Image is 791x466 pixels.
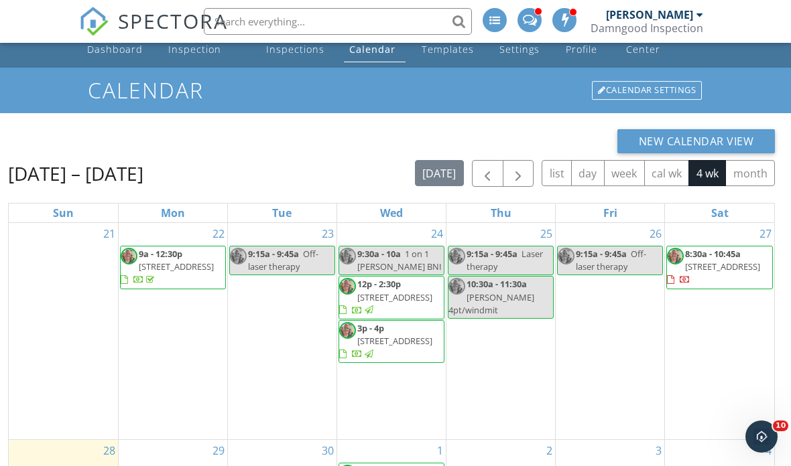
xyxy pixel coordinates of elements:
div: Profile [566,43,597,56]
span: 9a - 12:30p [139,248,182,260]
a: Company Profile [560,24,610,62]
a: Saturday [709,204,731,222]
div: Templates [422,43,474,56]
td: Go to September 26, 2025 [556,223,665,440]
span: 8:30a - 10:45a [685,248,741,260]
img: 9acedd8faef746c98d511973f1159f0a.jpeg [558,248,574,264]
a: 12p - 2:30p [STREET_ADDRESS] [339,278,432,315]
div: Calendar Settings [592,81,702,100]
a: Wednesday [377,204,406,222]
a: Go to October 3, 2025 [653,440,664,461]
a: Settings [494,24,550,62]
a: Go to September 29, 2025 [210,440,227,461]
a: Tuesday [269,204,294,222]
h1: Calendar [88,78,703,102]
a: Go to October 1, 2025 [434,440,446,461]
img: 9acedd8faef746c98d511973f1159f0a.jpeg [339,322,356,339]
a: 9a - 12:30p [STREET_ADDRESS] [120,246,226,289]
a: Friday [601,204,620,222]
button: 4 wk [688,160,726,186]
img: The Best Home Inspection Software - Spectora [79,7,109,36]
div: Inspections [266,43,324,56]
button: [DATE] [415,160,464,186]
button: New Calendar View [617,129,776,153]
span: 10:30a - 11:30a [467,278,527,290]
span: Laser therapy [467,248,543,273]
h2: [DATE] – [DATE] [8,160,143,187]
img: 9acedd8faef746c98d511973f1159f0a.jpeg [448,248,465,264]
div: [PERSON_NAME] [606,8,693,21]
a: Go to September 21, 2025 [101,223,118,244]
a: Inspections [261,24,332,62]
button: Previous [472,160,503,187]
a: Go to September 26, 2025 [647,223,664,244]
span: [PERSON_NAME] 4pt/windmit [448,291,534,316]
div: Calendar [349,43,395,56]
button: week [604,160,645,186]
a: SPECTORA [79,18,228,46]
button: month [725,160,775,186]
div: Settings [499,43,540,56]
a: Monday [158,204,188,222]
div: Damngood Inspection [591,21,703,35]
button: day [571,160,605,186]
td: Go to September 24, 2025 [337,223,446,440]
input: Search everything... [204,8,472,35]
img: 9acedd8faef746c98d511973f1159f0a.jpeg [230,248,247,264]
span: 9:15a - 9:45a [467,248,518,260]
a: 12p - 2:30p [STREET_ADDRESS] [339,276,444,319]
span: [STREET_ADDRESS] [357,291,432,303]
img: 9acedd8faef746c98d511973f1159f0a.jpeg [339,248,356,264]
button: cal wk [644,160,690,186]
a: Calendar Settings [591,80,703,101]
span: 12p - 2:30p [357,278,401,290]
span: 3p - 4p [357,322,384,334]
a: 8:30a - 10:45a [STREET_ADDRESS] [666,246,773,289]
iframe: Intercom live chat [745,420,778,453]
a: 9a - 12:30p [STREET_ADDRESS] [121,248,214,285]
a: Go to September 22, 2025 [210,223,227,244]
td: Go to September 22, 2025 [118,223,227,440]
td: Go to September 21, 2025 [9,223,118,440]
a: 3p - 4p [STREET_ADDRESS] [339,322,432,360]
a: Go to September 24, 2025 [428,223,446,244]
a: 3p - 4p [STREET_ADDRESS] [339,320,444,364]
span: 1 on 1 [PERSON_NAME] BNI [357,248,442,273]
span: Off- laser therapy [248,248,318,273]
img: 9acedd8faef746c98d511973f1159f0a.jpeg [448,278,465,295]
a: Go to September 28, 2025 [101,440,118,461]
img: 9acedd8faef746c98d511973f1159f0a.jpeg [121,248,137,264]
span: [STREET_ADDRESS] [139,260,214,273]
a: Templates [416,24,483,62]
img: 9acedd8faef746c98d511973f1159f0a.jpeg [339,278,356,295]
span: 9:30a - 10a [357,248,401,260]
button: Next [503,160,534,187]
a: Thursday [488,204,514,222]
a: Go to September 23, 2025 [319,223,337,244]
button: list [542,160,572,186]
span: 10 [773,420,788,431]
a: Go to September 27, 2025 [757,223,774,244]
span: SPECTORA [118,7,228,35]
a: Go to September 30, 2025 [319,440,337,461]
td: Go to September 23, 2025 [227,223,337,440]
td: Go to September 25, 2025 [446,223,556,440]
img: 9acedd8faef746c98d511973f1159f0a.jpeg [667,248,684,264]
span: [STREET_ADDRESS] [685,260,760,273]
a: 8:30a - 10:45a [STREET_ADDRESS] [667,248,760,285]
td: Go to September 27, 2025 [665,223,774,440]
a: Sunday [50,204,76,222]
a: Go to September 25, 2025 [538,223,555,244]
span: 9:15a - 9:45a [248,248,299,260]
span: 9:15a - 9:45a [576,248,627,260]
a: Go to October 2, 2025 [544,440,555,461]
a: Support Center [621,24,709,62]
span: [STREET_ADDRESS] [357,335,432,347]
a: Calendar [344,24,406,62]
span: Off- laser therapy [576,248,646,273]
